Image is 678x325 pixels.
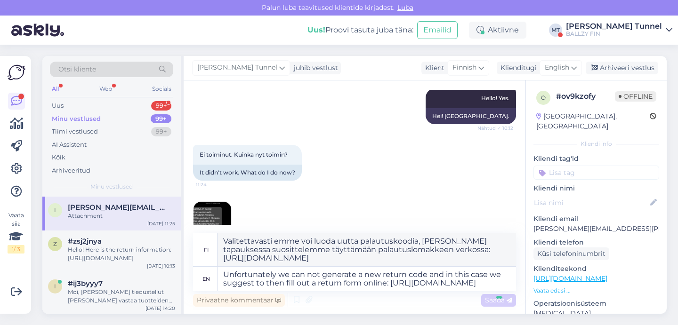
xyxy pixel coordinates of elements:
div: [DATE] 10:13 [147,262,175,270]
div: [DATE] 14:20 [145,305,175,312]
span: English [545,63,569,73]
span: o [541,94,546,101]
div: Küsi telefoninumbrit [533,247,609,260]
div: It didn't work. What do I do now? [193,165,302,181]
div: Aktiivne [469,22,526,39]
span: i [54,283,56,290]
div: Hei! [GEOGRAPHIC_DATA]. [426,108,516,124]
div: Tiimi vestlused [52,127,98,136]
span: 11:24 [196,181,231,188]
span: Minu vestlused [90,182,133,191]
span: z [53,240,57,247]
img: Askly Logo [8,63,25,81]
span: [PERSON_NAME] Tunnel [197,63,277,73]
span: Otsi kliente [58,64,96,74]
div: BALLZY FIN [566,30,662,38]
div: Arhiveeri vestlus [586,62,658,74]
div: Uus [52,101,64,111]
p: Kliendi tag'id [533,154,659,164]
div: [PERSON_NAME] Tunnel [566,23,662,30]
span: #ij3byyy7 [68,279,103,288]
p: Operatsioonisüsteem [533,299,659,309]
p: Kliendi nimi [533,183,659,193]
div: Kliendi info [533,140,659,148]
p: [MEDICAL_DATA] [533,309,659,318]
div: Hello! Here is the return information: [URL][DOMAIN_NAME] [68,246,175,262]
span: Hello! Yes. [481,95,509,102]
div: Arhiveeritud [52,166,90,175]
button: Emailid [417,21,458,39]
p: Kliendi email [533,214,659,224]
div: Moi, [PERSON_NAME] tiedustellut [PERSON_NAME] vastaa tuotteiden hankinnoista? [68,288,175,305]
input: Lisa nimi [534,198,648,208]
div: Web [97,83,114,95]
p: Vaata edasi ... [533,286,659,295]
div: Klient [421,63,444,73]
div: [DATE] 11:25 [147,220,175,227]
div: MT [549,24,562,37]
div: Attachment [68,212,175,220]
div: juhib vestlust [290,63,338,73]
span: #zsj2jnya [68,237,102,246]
input: Lisa tag [533,166,659,180]
b: Uus! [307,25,325,34]
div: Klienditugi [497,63,537,73]
p: [PERSON_NAME][EMAIL_ADDRESS][PERSON_NAME][DOMAIN_NAME] [533,224,659,234]
a: [URL][DOMAIN_NAME] [533,274,607,283]
div: [GEOGRAPHIC_DATA], [GEOGRAPHIC_DATA] [536,111,650,131]
div: 99+ [151,127,171,136]
div: Kõik [52,153,65,162]
span: Nähtud ✓ 10:12 [477,125,513,132]
div: All [50,83,61,95]
div: AI Assistent [52,140,87,150]
div: 99+ [151,114,171,124]
span: Ei toiminut. Kuinka nyt toimin? [200,151,288,158]
div: Minu vestlused [52,114,101,124]
span: irene.salmela@gmail.com [68,203,166,212]
div: 1 / 3 [8,245,24,254]
p: Kliendi telefon [533,238,659,247]
div: Proovi tasuta juba täna: [307,24,413,36]
a: [PERSON_NAME] TunnelBALLZY FIN [566,23,672,38]
span: Luba [395,3,416,12]
div: # ov9kzofy [556,91,615,102]
span: Offline [615,91,656,102]
div: 99+ [151,101,171,111]
div: Vaata siia [8,211,24,254]
div: Socials [150,83,173,95]
p: Klienditeekond [533,264,659,274]
span: Finnish [452,63,476,73]
img: Attachment [194,202,231,239]
span: i [54,206,56,214]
